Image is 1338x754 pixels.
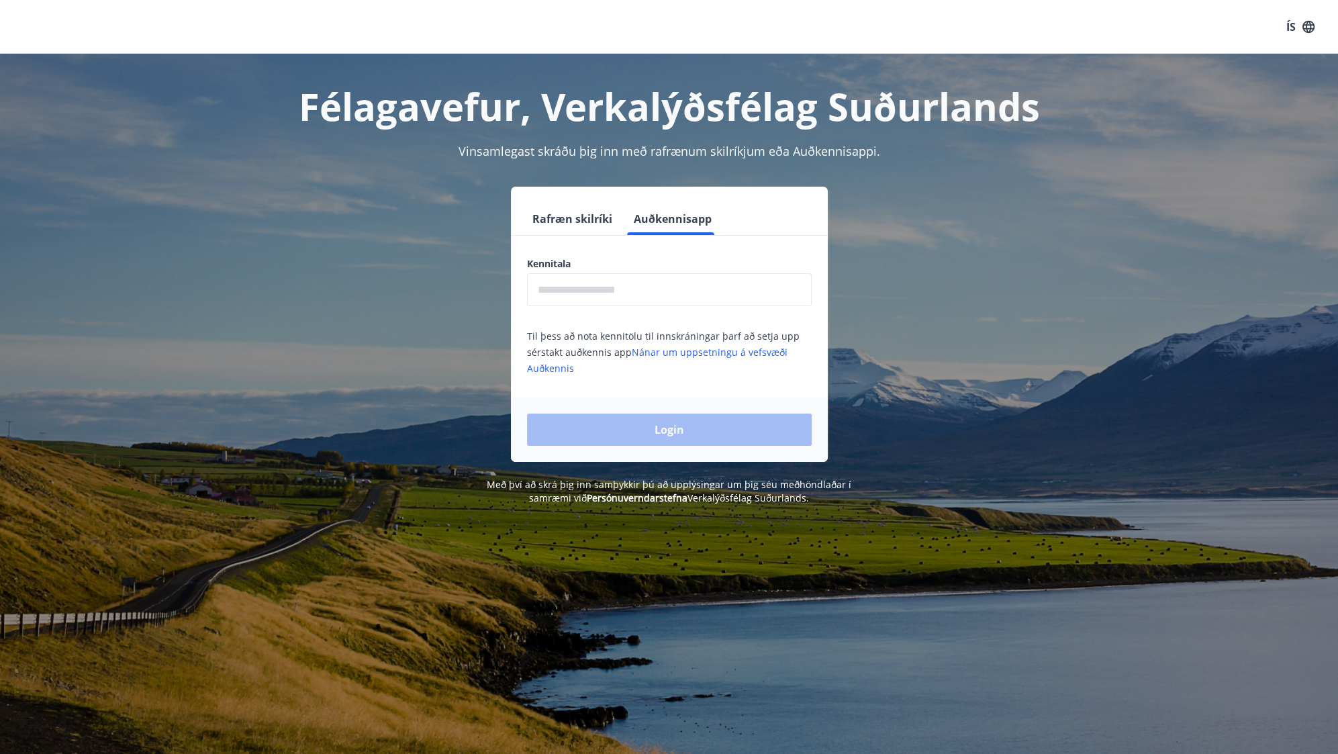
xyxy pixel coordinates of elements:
[527,203,618,235] button: Rafræn skilríki
[1279,15,1322,39] button: ÍS
[628,203,717,235] button: Auðkennisapp
[487,478,851,504] span: Með því að skrá þig inn samþykkir þú að upplýsingar um þig séu meðhöndlaðar í samræmi við Verkalý...
[587,491,687,504] a: Persónuverndarstefna
[527,257,812,271] label: Kennitala
[527,330,800,375] span: Til þess að nota kennitölu til innskráningar þarf að setja upp sérstakt auðkennis app
[459,143,880,159] span: Vinsamlegast skráðu þig inn með rafrænum skilríkjum eða Auðkennisappi.
[202,81,1137,132] h1: Félagavefur, Verkalýðsfélag Suðurlands
[527,346,787,375] a: Nánar um uppsetningu á vefsvæði Auðkennis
